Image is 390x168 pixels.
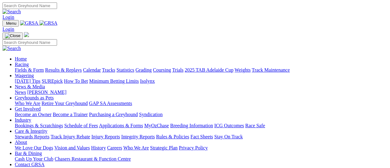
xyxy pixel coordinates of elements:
[89,101,132,106] a: GAP SA Assessments
[91,145,106,150] a: History
[51,134,90,139] a: Track Injury Rebate
[107,145,122,150] a: Careers
[15,151,42,156] a: Bar & Dining
[2,20,19,27] button: Toggle navigation
[15,84,45,89] a: News & Media
[42,101,88,106] a: Retire Your Greyhound
[15,123,388,128] div: Industry
[89,78,139,84] a: Minimum Betting Limits
[2,32,23,39] button: Toggle navigation
[15,78,40,84] a: [DATE] Tips
[136,67,152,73] a: Grading
[139,112,162,117] a: Syndication
[15,145,53,150] a: We Love Our Dogs
[15,134,49,139] a: Stewards Reports
[15,62,29,67] a: Racing
[235,67,251,73] a: Weights
[102,67,115,73] a: Tracks
[191,134,213,139] a: Fact Sheets
[2,27,14,32] a: Login
[179,145,208,150] a: Privacy Policy
[245,123,265,128] a: Race Safe
[5,33,20,38] img: Close
[156,134,189,139] a: Rules & Policies
[15,117,31,123] a: Industry
[170,123,213,128] a: Breeding Information
[15,101,40,106] a: Who We Are
[42,78,63,84] a: SUREpick
[24,32,29,37] img: logo-grsa-white.png
[15,78,388,84] div: Wagering
[15,101,388,106] div: Greyhounds as Pets
[15,67,388,73] div: Racing
[15,67,44,73] a: Fields & Form
[15,156,388,162] div: Bar & Dining
[2,9,21,15] img: Search
[185,67,233,73] a: 2025 TAB Adelaide Cup
[117,67,134,73] a: Statistics
[15,128,47,134] a: Care & Integrity
[2,2,57,9] input: Search
[2,39,57,46] input: Search
[123,145,149,150] a: Who We Are
[15,123,63,128] a: Bookings & Scratchings
[252,67,290,73] a: Track Maintenance
[20,20,38,26] img: GRSA
[15,112,51,117] a: Become an Owner
[144,123,169,128] a: MyOzChase
[2,46,21,51] img: Search
[99,123,143,128] a: Applications & Forms
[54,145,90,150] a: Vision and Values
[15,140,27,145] a: About
[64,123,98,128] a: Schedule of Fees
[15,112,388,117] div: Get Involved
[15,156,53,162] a: Cash Up Your Club
[121,134,155,139] a: Integrity Reports
[27,90,66,95] a: [PERSON_NAME]
[15,56,27,61] a: Home
[150,145,178,150] a: Strategic Plan
[6,21,16,26] span: Menu
[39,20,58,26] img: GRSA
[55,156,131,162] a: Chasers Restaurant & Function Centre
[15,162,44,167] a: Contact GRSA
[53,112,88,117] a: Become a Trainer
[15,145,388,151] div: About
[172,67,183,73] a: Trials
[89,112,138,117] a: Purchasing a Greyhound
[45,67,82,73] a: Results & Replays
[15,90,388,95] div: News & Media
[140,78,155,84] a: Isolynx
[91,134,120,139] a: Injury Reports
[2,15,14,20] a: Login
[15,95,54,100] a: Greyhounds as Pets
[153,67,171,73] a: Coursing
[214,123,244,128] a: ICG Outcomes
[15,134,388,140] div: Care & Integrity
[15,90,26,95] a: News
[15,106,41,111] a: Get Involved
[64,78,88,84] a: How To Bet
[214,134,243,139] a: Stay On Track
[83,67,101,73] a: Calendar
[15,73,34,78] a: Wagering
